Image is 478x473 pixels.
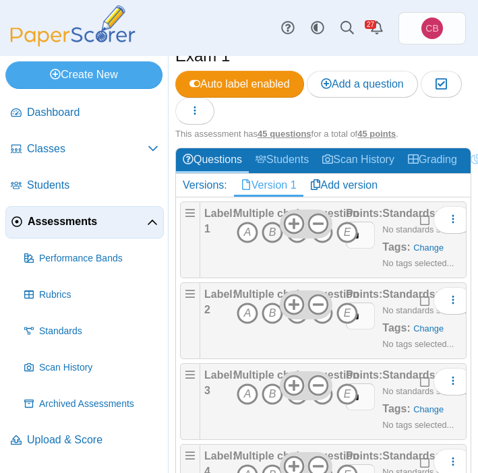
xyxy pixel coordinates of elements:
b: 2 [204,304,210,315]
div: Versions: [176,174,234,197]
span: Students [27,178,158,193]
a: Scan History [316,148,401,173]
b: Tags: [382,403,410,414]
span: Rubrics [39,288,158,302]
b: 1 [204,223,210,234]
a: Version 1 [234,174,303,197]
b: Multiple choice question [233,208,359,219]
a: Alerts [362,13,392,43]
b: Standards: [382,208,439,219]
small: No standards selected... [382,305,475,315]
a: Students [5,170,164,202]
u: 45 questions [258,129,311,139]
button: More options [434,206,473,233]
b: Standards: [382,369,439,381]
b: Points: [346,288,382,300]
a: Questions [176,148,249,173]
b: Label: [204,288,236,300]
b: Multiple choice question [233,369,359,381]
a: Classes [5,133,164,166]
b: Multiple choice question [233,288,359,300]
a: Auto label enabled [175,71,304,98]
small: No tags selected... [382,339,454,349]
small: No standards selected... [382,386,475,396]
b: Label: [204,369,236,381]
i: B [262,383,283,405]
a: Standards [19,315,164,348]
b: Multiple choice question [233,450,359,462]
a: Upload & Score [5,424,164,457]
div: Drag handle [180,201,200,278]
a: Change [413,243,444,253]
a: Performance Bands [19,243,164,275]
i: A [237,303,258,324]
small: No tags selected... [382,420,454,430]
span: Canisius Biology [421,18,443,39]
img: PaperScorer [5,5,140,46]
small: No tags selected... [382,258,454,268]
div: Drag handle [180,282,200,359]
a: Assessments [5,206,164,239]
b: Tags: [382,241,410,253]
a: Add a question [307,71,418,98]
div: Drag handle [180,363,200,440]
a: Canisius Biology [398,12,466,44]
i: B [262,303,283,324]
i: A [237,222,258,243]
span: Assessments [28,214,147,229]
span: Classes [27,141,148,156]
div: This assessment has for a total of . [175,128,471,140]
span: Standards [39,325,158,338]
a: Change [413,404,444,414]
a: Grading [401,148,464,173]
a: Rubrics [19,279,164,311]
i: A [237,383,258,405]
b: Label: [204,208,236,219]
b: Points: [346,450,382,462]
a: Scan History [19,352,164,384]
span: Add a question [321,78,404,90]
i: E [336,222,358,243]
span: Canisius Biology [425,24,438,33]
b: Points: [346,369,382,381]
button: More options [434,368,473,395]
a: PaperScorer [5,37,140,49]
span: Archived Assessments [39,398,158,411]
b: Points: [346,208,382,219]
small: No standards selected... [382,224,475,234]
span: Upload & Score [27,433,158,447]
b: Label: [204,450,236,462]
b: 3 [204,385,210,396]
a: Archived Assessments [19,388,164,420]
b: Tags: [382,322,410,334]
span: Dashboard [27,105,158,120]
i: E [336,383,358,405]
a: Add version [303,174,385,197]
a: Change [413,323,444,334]
a: Create New [5,61,162,88]
a: Dashboard [5,97,164,129]
span: Auto label enabled [189,78,290,90]
button: More options [434,287,473,314]
span: Scan History [39,361,158,375]
span: Performance Bands [39,252,158,265]
u: 45 points [357,129,396,139]
b: Standards: [382,450,439,462]
b: Standards: [382,288,439,300]
a: Students [249,148,316,173]
i: E [336,303,358,324]
i: B [262,222,283,243]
